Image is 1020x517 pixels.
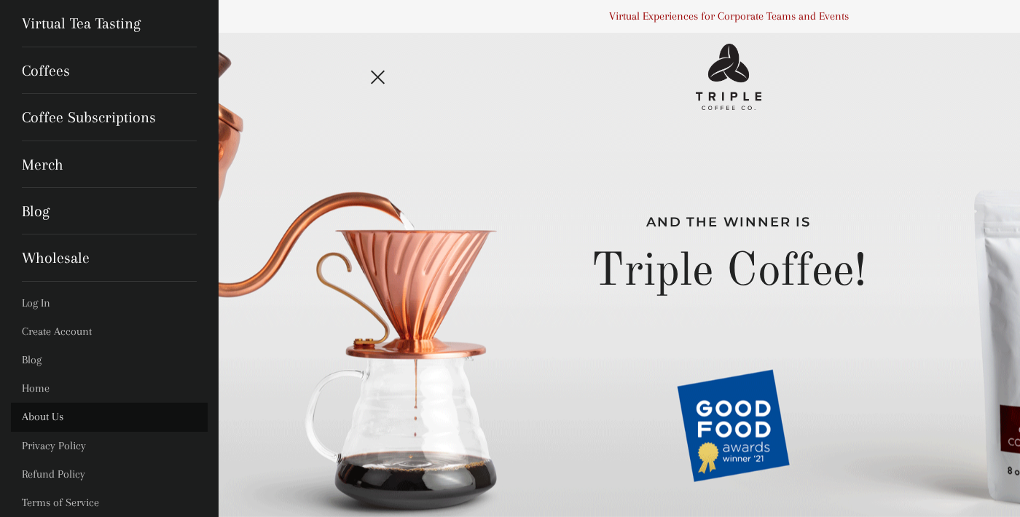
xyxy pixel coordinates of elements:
[11,47,208,94] a: Coffees
[11,317,208,346] a: Create Account
[11,432,208,460] a: Privacy Policy
[11,403,208,431] a: About Us
[11,346,208,374] a: Blog
[11,289,208,317] a: Log In
[11,188,208,234] a: Blog
[11,94,208,141] a: Coffee Subscriptions
[696,44,761,110] img: Triple Coffee Co - Logo
[11,489,208,517] a: Terms of Service
[11,374,208,403] a: Home
[11,141,208,188] a: Merch
[11,234,208,281] a: Wholesale
[11,460,208,489] a: Refund Policy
